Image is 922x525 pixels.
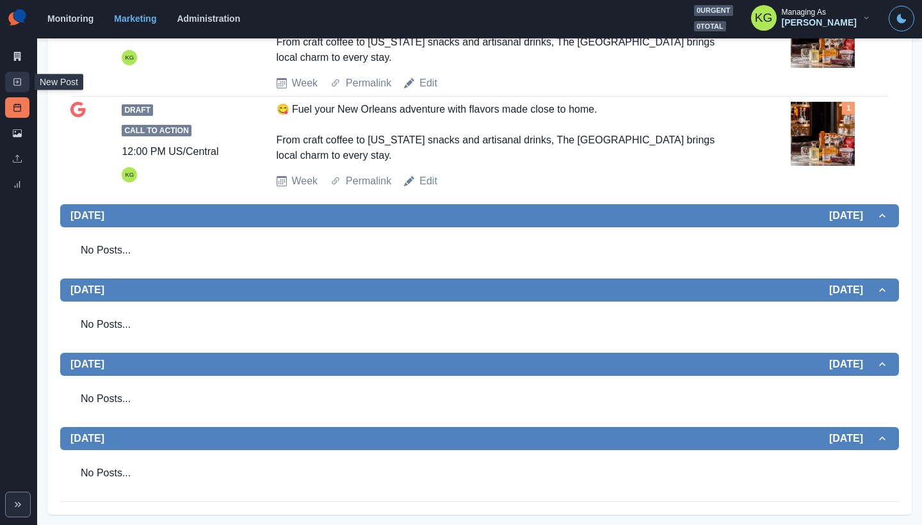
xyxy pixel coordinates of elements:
[70,358,104,370] h2: [DATE]
[741,5,881,31] button: Managing As[PERSON_NAME]
[5,149,29,169] a: Uploads
[694,5,733,16] span: 0 urgent
[122,125,191,136] span: Call to Action
[70,432,104,444] h2: [DATE]
[782,17,857,28] div: [PERSON_NAME]
[60,427,899,450] button: [DATE][DATE]
[60,227,899,279] div: [DATE][DATE]
[842,102,855,115] div: Total Media Attached
[5,72,29,92] a: New Post
[419,174,437,189] a: Edit
[177,13,240,24] a: Administration
[70,455,889,491] div: No Posts...
[277,102,734,163] div: 😋 Fuel your New Orleans adventure with flavors made close to home. From craft coffee to [US_STATE...
[60,376,899,427] div: [DATE][DATE]
[782,8,826,17] div: Managing As
[60,353,899,376] button: [DATE][DATE]
[70,232,889,268] div: No Posts...
[292,76,318,91] a: Week
[47,13,93,24] a: Monitoring
[122,104,153,116] span: Draft
[125,167,134,182] div: Katrina Gallardo
[70,307,889,343] div: No Posts...
[60,204,899,227] button: [DATE][DATE]
[829,358,876,370] h2: [DATE]
[755,3,773,33] div: Katrina Gallardo
[5,174,29,195] a: Review Summary
[122,144,218,159] div: 12:00 PM US/Central
[694,21,726,32] span: 0 total
[829,284,876,296] h2: [DATE]
[5,97,29,118] a: Post Schedule
[346,174,391,189] a: Permalink
[5,492,31,517] button: Expand
[60,279,899,302] button: [DATE][DATE]
[114,13,156,24] a: Marketing
[346,76,391,91] a: Permalink
[125,50,134,65] div: Katrina Gallardo
[5,123,29,143] a: Media Library
[791,102,855,166] img: cv4qlhagoukl1v8swwc4
[829,209,876,222] h2: [DATE]
[60,302,899,353] div: [DATE][DATE]
[889,6,914,31] button: Toggle Mode
[5,46,29,67] a: Marketing Summary
[60,450,899,501] div: [DATE][DATE]
[70,381,889,417] div: No Posts...
[829,432,876,444] h2: [DATE]
[292,174,318,189] a: Week
[419,76,437,91] a: Edit
[70,284,104,296] h2: [DATE]
[70,209,104,222] h2: [DATE]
